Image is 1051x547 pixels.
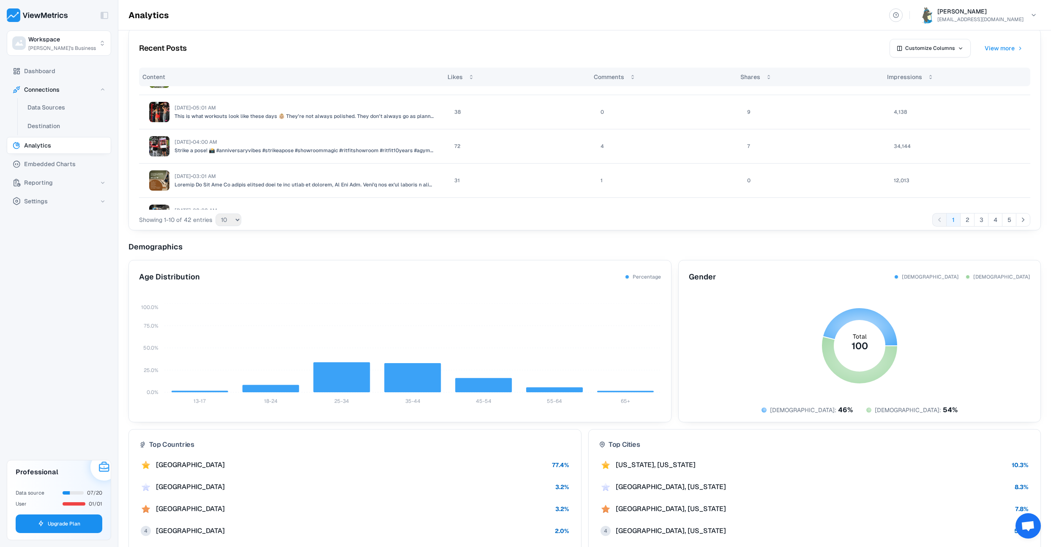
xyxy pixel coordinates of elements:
span: Strike a pose! 📸 #anniversaryvibes #strikeapose #showroommagic #ritfitshowroom #ritfit10years #ag... [175,146,434,155]
span: 1 [952,216,955,224]
span: Percentage [633,273,661,280]
div: 7 [747,142,874,150]
div: 域名概述 [44,51,65,56]
h3: Professional [16,467,58,477]
div: 38 [454,108,581,116]
div: 域名: [DOMAIN_NAME] [22,22,86,30]
span: 77.4 % [546,461,569,469]
img: https://scontent-ord5-1.cdninstagram.com/v/t39.30808-6/539514768_1345265520939778_420111176747438... [149,136,169,156]
span: Settings [24,196,48,206]
span: 3.2 % [546,505,569,513]
div: [GEOGRAPHIC_DATA], [US_STATE] [616,526,1005,536]
img: https://scontent-ord5-2.cdninstagram.com/v/t51.82787-15/539825006_18383667745122944_5035598365613... [149,102,169,122]
div: Showing 1-10 of 42 entries [139,213,245,226]
a: Data Sources [22,99,112,116]
span: Demographics [128,241,1041,253]
img: tab_keywords_by_traffic_grey.svg [86,50,93,57]
img: ViewMetrics's logo with text [7,8,68,22]
button: Reporting [7,174,111,191]
span: [DATE] • 05:01 AM [175,104,434,112]
span: Customize Columns [905,44,955,52]
nav: pagination [245,213,1030,227]
tspan: 35-44 [405,398,420,405]
span: Analytics [24,140,51,150]
span: [DATE] • 02:02 AM [175,206,434,215]
th: Content [139,68,444,86]
div: 12,013 [894,176,1020,185]
a: View more [977,39,1030,57]
span: [DEMOGRAPHIC_DATA] [902,273,959,280]
tspan: 13-17 [194,398,206,405]
div: 34,144 [894,142,1020,150]
button: Upgrade Plan [16,514,102,533]
span: Gender [689,271,716,283]
span: Comments [594,73,624,81]
div: 4,138 [894,108,1020,116]
div: 4 [601,142,727,150]
button: Customize Columns [890,39,971,57]
tspan: 75.0% [144,323,158,329]
span: 3.2 % [546,483,569,491]
span: [DEMOGRAPHIC_DATA] : [875,406,941,414]
div: 72 [454,142,581,150]
button: Analytics [7,137,111,154]
span: 5.0 % [1005,527,1029,535]
button: Embedded Charts [7,156,111,172]
div: [US_STATE], [US_STATE] [616,460,1005,470]
div: [GEOGRAPHIC_DATA] [156,504,546,514]
span: 7.8 % [1005,505,1029,513]
span: 46 % [838,405,853,415]
div: 9 [747,108,874,116]
span: [DATE] • 04:00 AM [175,138,434,146]
span: 10.3 % [1005,461,1029,469]
div: v 4.0.25 [24,14,41,20]
tspan: 25.0% [144,367,158,374]
button: Destination [22,118,112,134]
button: Settings [7,193,111,210]
tspan: 65+ [621,398,630,405]
a: 开放式聊天 [1016,513,1041,539]
div: [GEOGRAPHIC_DATA] [156,482,546,492]
div: [GEOGRAPHIC_DATA], [US_STATE] [616,482,1005,492]
div: [GEOGRAPHIC_DATA] [156,526,546,536]
span: Age Distribution [139,271,200,283]
tspan: 50.0% [143,345,158,351]
div: Recent Posts [139,42,187,55]
div: 4 [141,526,151,536]
span: 07/20 [87,489,102,497]
p: [EMAIL_ADDRESS][DOMAIN_NAME] [937,16,1024,23]
tspan: 100.0% [141,304,158,311]
span: This is what workouts look like these days 👶🏼 They’re not always polished. They don’t always go a... [175,112,434,120]
span: User [16,501,27,507]
span: 54 % [943,405,958,415]
div: 关键词（按流量） [96,51,139,56]
tspan: 25-34 [334,398,349,405]
span: 5 [1007,216,1011,224]
span: [DATE] • 03:01 AM [175,172,434,181]
span: 2 [966,216,969,224]
div: [GEOGRAPHIC_DATA] [156,460,546,470]
span: Reporting [24,178,53,188]
tspan: 18-24 [264,398,278,405]
span: [DEMOGRAPHIC_DATA] [973,273,1030,280]
div: 0 [747,176,874,185]
span: Embedded Charts [24,159,76,169]
span: Data source [16,490,44,496]
span: Likes [448,73,463,81]
tspan: 0.0% [147,389,158,396]
button: Connections [7,81,111,98]
span: 2.0 % [546,527,569,535]
text: 100 [852,340,868,352]
img: https://scontent-ord5-2.cdninstagram.com/v/t39.30808-6/540100233_1344427371023593_741687813942500... [149,170,169,191]
img: https://scontent-ord5-2.cdninstagram.com/v/t51.82787-15/539426770_18383177605122944_3165579269642... [149,205,169,225]
span: Connections [24,85,60,95]
div: Top Countries [139,440,571,450]
tspan: 45-54 [476,398,491,405]
button: Dashboard [7,63,111,79]
div: 1 [601,176,727,185]
div: 4 [601,526,611,536]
